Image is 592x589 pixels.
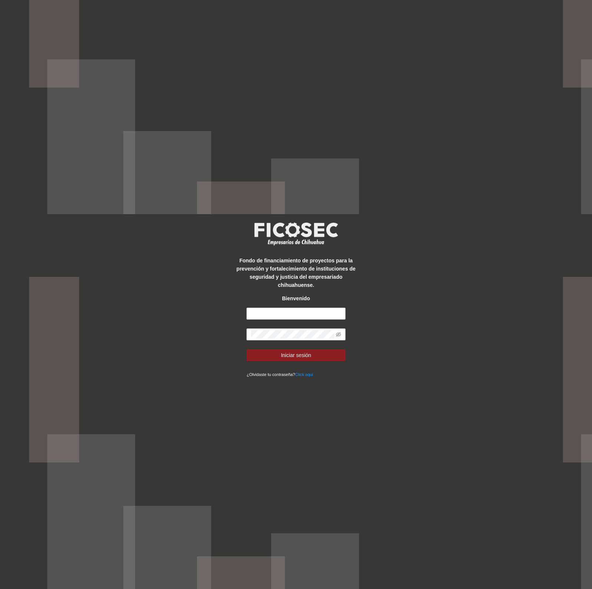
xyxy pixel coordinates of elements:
[295,372,313,377] a: Click aqui
[336,332,341,337] span: eye-invisible
[237,258,355,288] strong: Fondo de financiamiento de proyectos para la prevención y fortalecimiento de instituciones de seg...
[249,220,342,248] img: logo
[247,349,345,361] button: Iniciar sesión
[247,372,313,377] small: ¿Olvidaste tu contraseña?
[281,351,311,359] span: Iniciar sesión
[282,295,310,301] strong: Bienvenido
